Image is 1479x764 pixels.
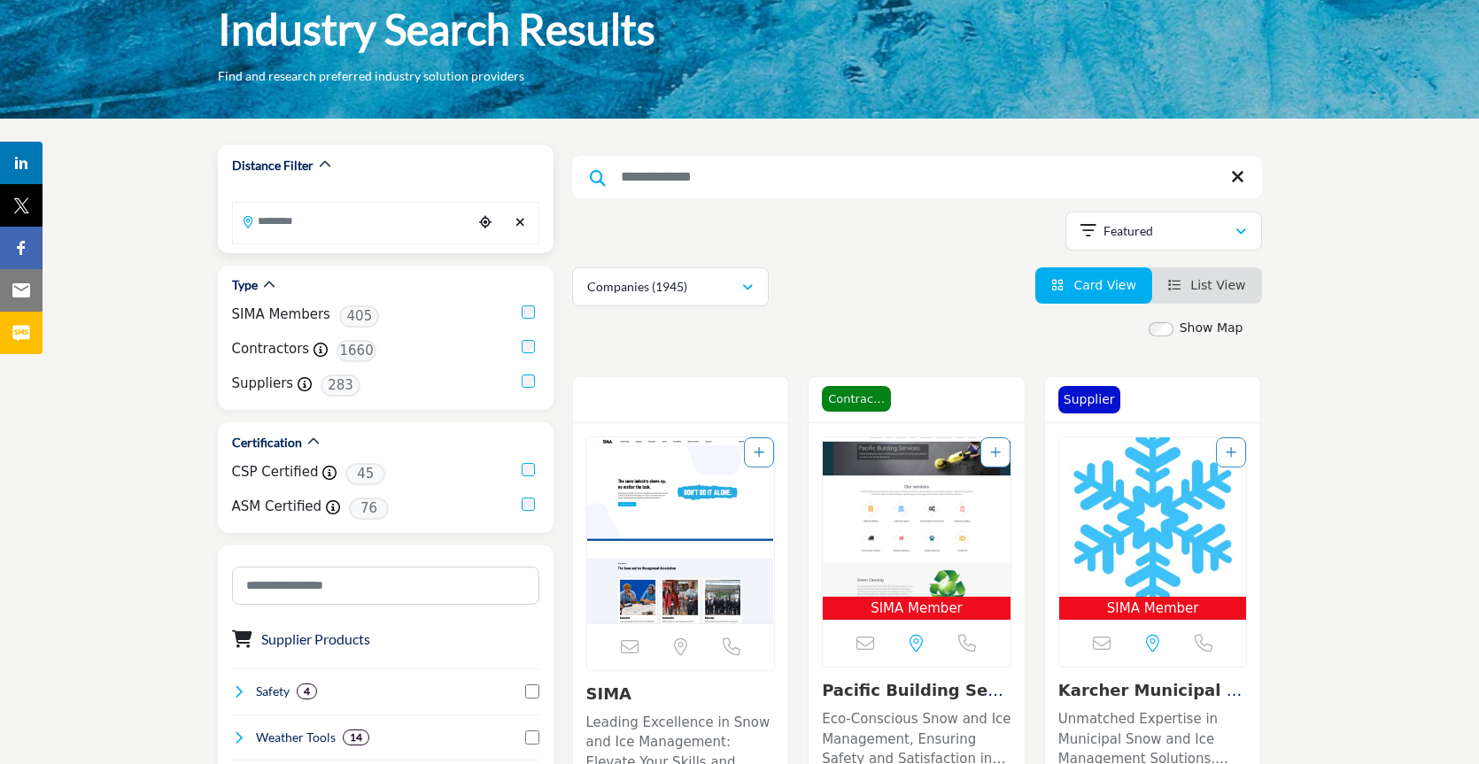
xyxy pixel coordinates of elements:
input: Search Location [233,204,472,238]
b: 4 [304,685,310,698]
img: SIMA [587,437,775,623]
h1: Industry Search Results [218,2,655,57]
a: View Card [1051,278,1136,292]
a: Add To List [1226,445,1236,459]
span: 76 [349,498,389,520]
input: Select Weather Tools checkbox [525,730,539,745]
a: Add To List [754,445,764,459]
button: Supplier Products [261,629,370,650]
label: CSP Certified [232,462,319,482]
a: Open Listing in new tab [587,437,775,623]
span: Contractor [822,386,891,413]
span: 1660 [337,340,376,362]
h3: SIMA [586,684,776,704]
label: Show Map [1180,319,1243,337]
b: 14 [350,731,362,744]
h4: Weather Tools: Weather Tools refer to instruments, software, and technologies used to monitor, pr... [256,729,336,746]
a: Add To List [990,445,1001,459]
h2: Type [232,276,258,294]
div: Choose your current location [472,204,499,242]
p: Featured [1103,222,1153,240]
li: Card View [1035,267,1152,304]
span: 405 [339,305,379,328]
input: ASM Certified checkbox [522,498,535,511]
li: List View [1152,267,1262,304]
span: SIMA Member [1063,598,1243,619]
input: Suppliers checkbox [522,374,535,388]
img: Karcher Municipal North America Inc [1059,437,1247,597]
label: ASM Certified [232,497,322,517]
span: 45 [345,463,385,485]
input: SIMA Members checkbox [522,305,535,319]
h3: Pacific Building Services [822,681,1011,700]
span: List View [1190,278,1245,292]
input: Search Keyword [572,156,1262,198]
span: Card View [1073,278,1135,292]
p: Companies (1945) [587,278,687,296]
a: SIMA [586,684,632,703]
a: Pacific Building Ser... [822,681,1003,719]
label: SIMA Members [232,305,330,325]
input: Select Safety checkbox [525,684,539,698]
p: Find and research preferred industry solution providers [218,67,524,85]
div: 14 Results For Weather Tools [343,729,369,745]
a: Open Listing in new tab [823,437,1011,621]
input: Search Category [232,567,539,605]
a: Karcher Municipal No... [1058,681,1242,719]
div: Clear search location [507,204,534,242]
a: View List [1168,278,1246,292]
h3: Karcher Municipal North America Inc [1058,681,1248,700]
input: CSP Certified checkbox [522,463,535,476]
p: Supplier [1064,390,1115,409]
h2: Certification [232,434,302,451]
label: Contractors [232,339,310,359]
label: Suppliers [232,374,294,394]
div: 4 Results For Safety [297,683,317,699]
a: Open Listing in new tab [1059,437,1247,621]
button: Companies (1945) [572,267,769,306]
input: Contractors checkbox [522,340,535,353]
span: 283 [321,374,360,397]
h4: Safety: Safety refers to the measures, practices, and protocols implemented to protect individual... [256,683,290,700]
img: Pacific Building Services [823,437,1011,597]
span: SIMA Member [826,598,1007,619]
h2: Distance Filter [232,157,314,174]
button: Featured [1065,212,1262,251]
